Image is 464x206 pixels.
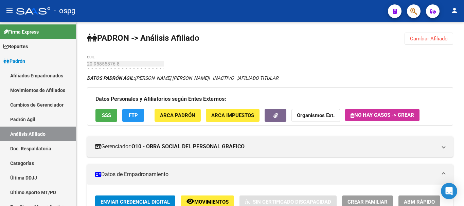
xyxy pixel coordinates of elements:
[405,33,453,45] button: Cambiar Afiliado
[54,3,75,18] span: - ospg
[441,183,457,199] div: Open Intercom Messenger
[87,136,453,157] mat-expansion-panel-header: Gerenciador:O10 - OBRA SOCIAL DEL PERSONAL GRAFICO
[5,6,14,15] mat-icon: menu
[129,113,138,119] span: FTP
[95,171,437,178] mat-panel-title: Datos de Empadronamiento
[87,75,135,81] strong: DATOS PADRÓN ÁGIL:
[410,36,448,42] span: Cambiar Afiliado
[206,109,260,121] button: ARCA Impuestos
[160,113,195,119] span: ARCA Padrón
[351,112,414,118] span: No hay casos -> Crear
[101,199,170,205] span: Enviar Credencial Digital
[3,57,25,65] span: Padrón
[238,75,279,81] span: AFILIADO TITULAR
[102,113,111,119] span: SSS
[3,28,39,36] span: Firma Express
[347,199,388,205] span: Crear Familiar
[194,199,229,205] span: Movimientos
[186,197,194,205] mat-icon: remove_red_eye
[95,109,117,121] button: SSS
[87,75,209,81] span: [PERSON_NAME] [PERSON_NAME]
[3,43,28,50] span: Reportes
[131,143,245,150] strong: O10 - OBRA SOCIAL DEL PERSONAL GRAFICO
[155,109,201,121] button: ARCA Padrón
[450,6,459,15] mat-icon: person
[297,113,335,119] strong: Organismos Ext.
[87,33,199,43] strong: PADRON -> Análisis Afiliado
[95,94,445,104] h3: Datos Personales y Afiliatorios según Entes Externos:
[291,109,340,121] button: Organismos Ext.
[95,143,437,150] mat-panel-title: Gerenciador:
[87,164,453,185] mat-expansion-panel-header: Datos de Empadronamiento
[87,75,279,81] i: | INACTIVO |
[122,109,144,121] button: FTP
[404,199,435,205] span: ABM Rápido
[211,113,254,119] span: ARCA Impuestos
[345,109,420,121] button: No hay casos -> Crear
[253,199,331,205] span: Sin Certificado Discapacidad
